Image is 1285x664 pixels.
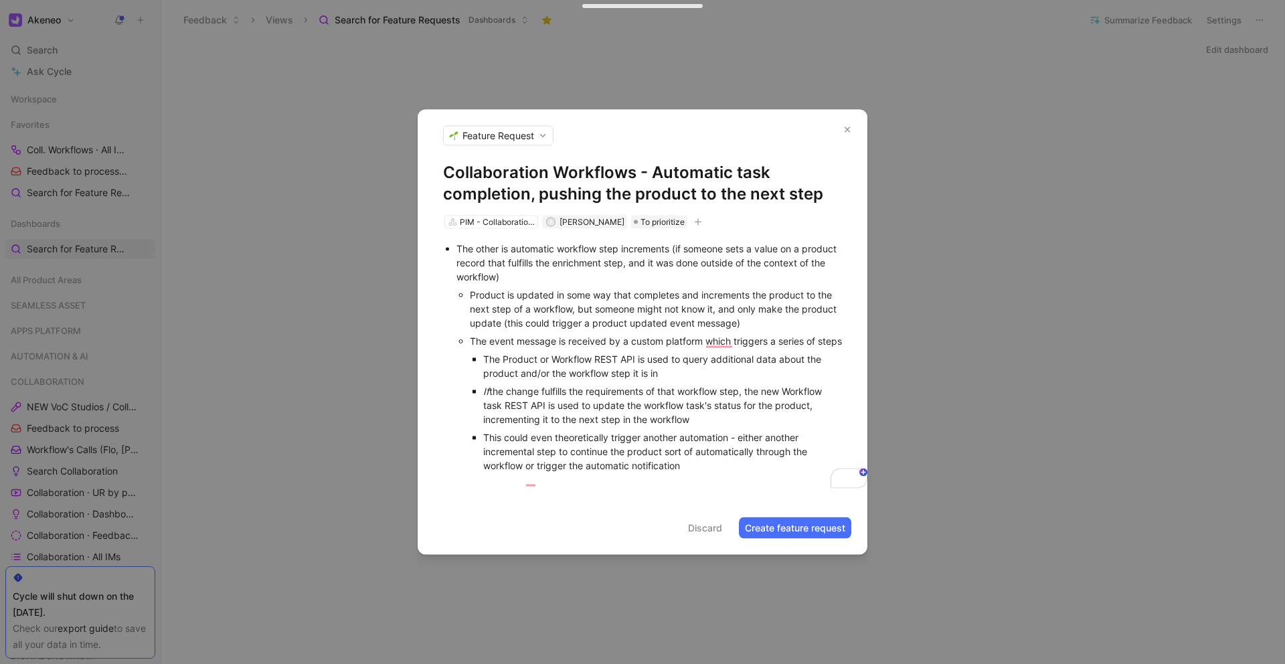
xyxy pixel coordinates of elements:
[418,229,867,485] div: To enrich screen reader interactions, please activate Accessibility in Grammarly extension settings
[483,386,489,397] em: If
[449,131,458,141] img: 🌱
[443,162,842,205] h1: Collaboration Workflows - Automatic task completion, pushing the product to the next step
[460,216,535,229] div: PIM - Collaboration Workflows
[483,430,842,473] div: This could even theoretically trigger another automation - either another incremental step to con...
[456,242,842,284] div: The other is automatic workflow step increments (if someone sets a value on a product record that...
[739,517,851,539] button: Create feature request
[682,517,728,539] button: Discard
[462,129,534,143] span: Feature Request
[483,352,842,380] div: The Product or Workflow REST API is used to query additional data about the product and/or the wo...
[547,218,554,226] div: A
[560,217,624,227] span: [PERSON_NAME]
[470,334,842,348] div: The event message is received by a custom platform which triggers a series of steps
[640,216,685,229] span: To prioritize
[483,384,842,426] div: the change fulfills the requirements of that workflow step, the new Workflow task REST API is use...
[470,288,842,330] div: Product is updated in some way that completes and increments the product to the next step of a wo...
[631,216,687,229] div: To prioritize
